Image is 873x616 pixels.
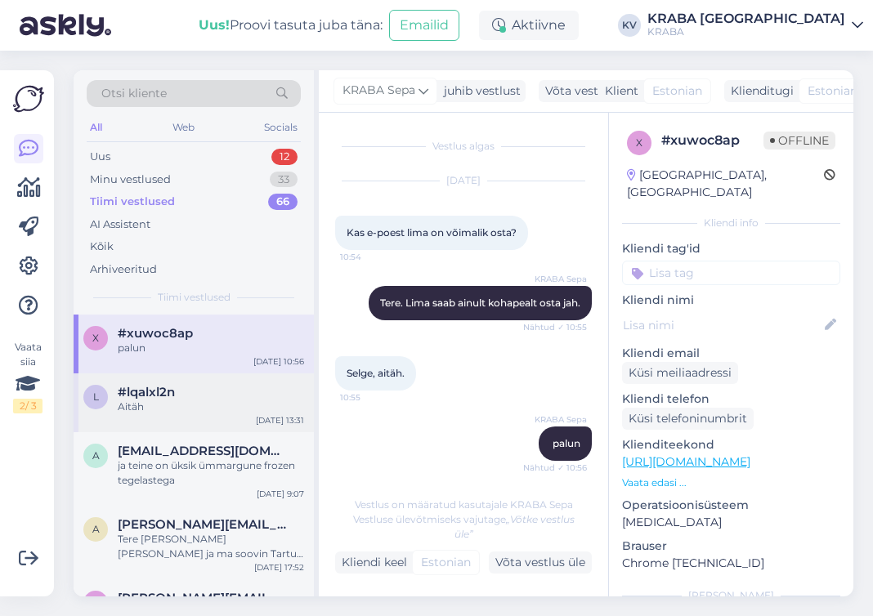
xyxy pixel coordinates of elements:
[622,240,840,257] p: Kliendi tag'id
[622,555,840,572] p: Chrome [TECHNICAL_ID]
[652,83,702,100] span: Estonian
[526,413,587,426] span: KRABA Sepa
[90,216,150,233] div: AI Assistent
[489,551,592,574] div: Võta vestlus üle
[253,355,304,368] div: [DATE] 10:56
[257,488,304,500] div: [DATE] 9:07
[523,321,587,333] span: Nähtud ✓ 10:55
[618,14,641,37] div: KV
[335,139,592,154] div: Vestlus algas
[256,414,304,426] div: [DATE] 13:31
[622,454,750,469] a: [URL][DOMAIN_NAME]
[92,523,100,535] span: a
[353,513,575,540] span: Vestluse ülevõtmiseks vajutage
[627,167,824,201] div: [GEOGRAPHIC_DATA], [GEOGRAPHIC_DATA]
[355,498,573,511] span: Vestlus on määratud kasutajale KRABA Sepa
[622,261,840,285] input: Lisa tag
[335,554,407,571] div: Kliendi keel
[526,273,587,285] span: KRABA Sepa
[479,11,579,40] div: Aktiivne
[92,449,100,462] span: a
[340,391,401,404] span: 10:55
[90,261,157,278] div: Arhiveeritud
[254,561,304,574] div: [DATE] 17:52
[380,297,580,309] span: Tere. Lima saab ainult kohapealt osta jah.
[335,173,592,188] div: [DATE]
[270,172,298,188] div: 33
[539,80,642,102] div: Võta vestlus üle
[724,83,794,100] div: Klienditugi
[454,513,575,540] i: „Võtke vestlus üle”
[623,316,822,334] input: Lisa nimi
[118,444,288,458] span: annapkudrin@gmail.com
[622,362,738,384] div: Küsi meiliaadressi
[647,12,863,38] a: KRABA [GEOGRAPHIC_DATA]KRABA
[118,385,175,400] span: #lqalxl2n
[87,117,105,138] div: All
[118,458,304,488] div: ja teine on üksik ümmargune frozen tegelastega
[169,117,198,138] div: Web
[622,391,840,408] p: Kliendi telefon
[622,216,840,230] div: Kliendi info
[90,239,114,255] div: Kõik
[90,194,175,210] div: Tiimi vestlused
[118,400,304,414] div: Aitäh
[118,326,193,341] span: #xuwoc8ap
[622,436,840,453] p: Klienditeekond
[808,83,857,100] span: Estonian
[622,588,840,603] div: [PERSON_NAME]
[636,136,642,149] span: x
[118,341,304,355] div: palun
[622,514,840,531] p: [MEDICAL_DATA]
[90,172,171,188] div: Minu vestlused
[268,194,298,210] div: 66
[647,25,845,38] div: KRABA
[647,12,845,25] div: KRABA [GEOGRAPHIC_DATA]
[118,591,288,605] span: mariela.rampe11@gmail.com
[622,345,840,362] p: Kliendi email
[389,10,459,41] button: Emailid
[90,149,110,165] div: Uus
[598,83,638,100] div: Klient
[199,17,230,33] b: Uus!
[553,437,580,449] span: palun
[622,497,840,514] p: Operatsioonisüsteem
[340,251,401,263] span: 10:54
[342,82,415,100] span: KRABA Sepa
[763,132,835,150] span: Offline
[347,367,405,379] span: Selge, aitäh.
[92,332,99,344] span: x
[261,117,301,138] div: Socials
[199,16,383,35] div: Proovi tasuta juba täna:
[661,131,763,150] div: # xuwoc8ap
[622,292,840,309] p: Kliendi nimi
[622,475,840,490] p: Vaata edasi ...
[622,538,840,555] p: Brauser
[101,85,167,102] span: Otsi kliente
[523,462,587,474] span: Nähtud ✓ 10:56
[13,399,43,413] div: 2 / 3
[622,408,754,430] div: Küsi telefoninumbrit
[347,226,517,239] span: Kas e-poest lima on võimalik osta?
[93,391,99,403] span: l
[421,554,471,571] span: Estonian
[271,149,298,165] div: 12
[118,532,304,561] div: Tere [PERSON_NAME] [PERSON_NAME] ja ma soovin Tartu Sepa Turu kraba poodi öelda aitäh teile ja ma...
[158,290,231,305] span: Tiimi vestlused
[437,83,521,100] div: juhib vestlust
[13,83,44,114] img: Askly Logo
[13,340,43,413] div: Vaata siia
[118,517,288,532] span: allan.matt19@gmail.com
